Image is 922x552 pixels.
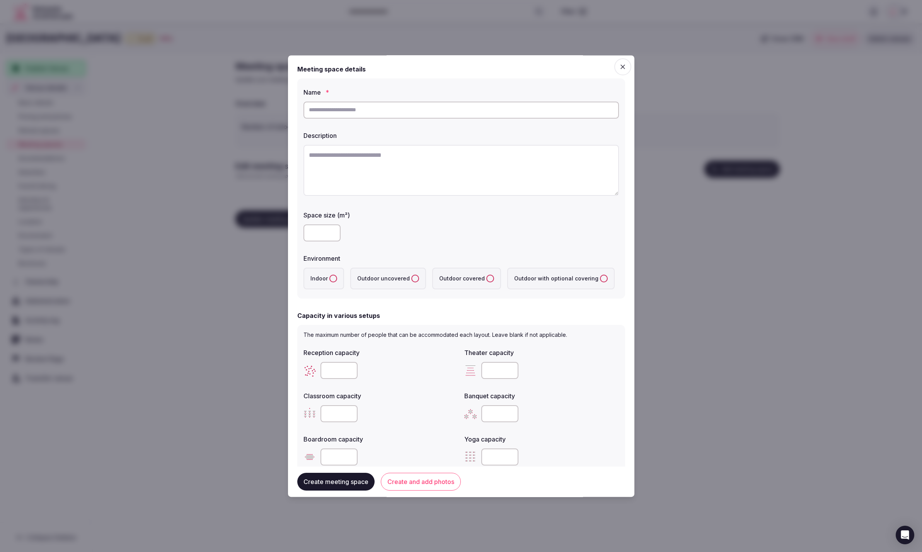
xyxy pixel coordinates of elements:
[303,89,619,95] label: Name
[600,275,608,282] button: Outdoor with optional covering
[303,393,458,399] label: Classroom capacity
[381,473,461,491] button: Create and add photos
[329,275,337,282] button: Indoor
[303,436,458,442] label: Boardroom capacity
[303,350,458,356] label: Reception capacity
[303,212,619,218] label: Space size (m²)
[464,436,619,442] label: Yoga capacity
[507,268,615,289] label: Outdoor with optional covering
[297,65,366,74] h2: Meeting space details
[303,255,619,262] label: Environment
[303,132,619,139] label: Description
[464,393,619,399] label: Banquet capacity
[297,473,375,491] button: Create meeting space
[350,268,426,289] label: Outdoor uncovered
[297,311,380,320] h2: Capacity in various setups
[411,275,419,282] button: Outdoor uncovered
[303,268,344,289] label: Indoor
[432,268,501,289] label: Outdoor covered
[486,275,494,282] button: Outdoor covered
[464,350,619,356] label: Theater capacity
[303,331,619,339] p: The maximum number of people that can be accommodated each layout. Leave blank if not applicable.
